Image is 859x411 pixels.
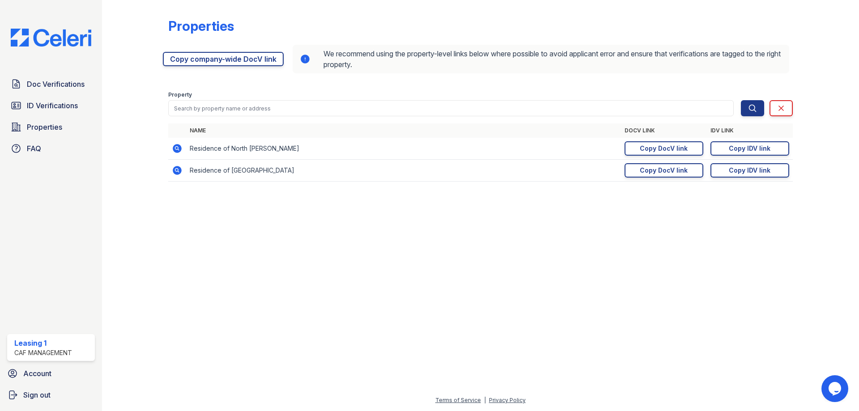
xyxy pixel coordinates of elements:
[4,364,98,382] a: Account
[168,100,734,116] input: Search by property name or address
[707,123,793,138] th: IDV Link
[23,368,51,379] span: Account
[168,18,234,34] div: Properties
[729,144,770,153] div: Copy IDV link
[27,100,78,111] span: ID Verifications
[168,91,192,98] label: Property
[186,160,621,182] td: Residence of [GEOGRAPHIC_DATA]
[186,138,621,160] td: Residence of North [PERSON_NAME]
[7,118,95,136] a: Properties
[7,97,95,114] a: ID Verifications
[163,52,284,66] a: Copy company-wide DocV link
[621,123,707,138] th: DocV Link
[710,163,789,178] a: Copy IDV link
[27,79,85,89] span: Doc Verifications
[821,375,850,402] iframe: chat widget
[4,386,98,404] a: Sign out
[640,166,688,175] div: Copy DocV link
[27,143,41,154] span: FAQ
[14,338,72,348] div: Leasing 1
[625,163,703,178] a: Copy DocV link
[7,140,95,157] a: FAQ
[625,141,703,156] a: Copy DocV link
[186,123,621,138] th: Name
[14,348,72,357] div: CAF Management
[293,45,789,73] div: We recommend using the property-level links below where possible to avoid applicant error and ens...
[435,397,481,403] a: Terms of Service
[27,122,62,132] span: Properties
[640,144,688,153] div: Copy DocV link
[729,166,770,175] div: Copy IDV link
[710,141,789,156] a: Copy IDV link
[4,29,98,47] img: CE_Logo_Blue-a8612792a0a2168367f1c8372b55b34899dd931a85d93a1a3d3e32e68fde9ad4.png
[489,397,526,403] a: Privacy Policy
[23,390,51,400] span: Sign out
[484,397,486,403] div: |
[7,75,95,93] a: Doc Verifications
